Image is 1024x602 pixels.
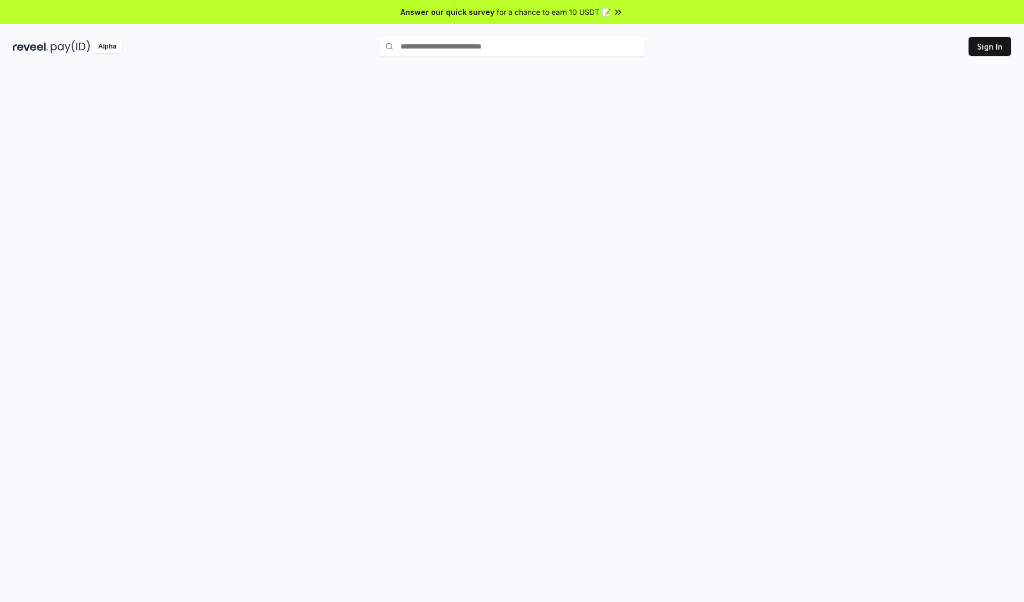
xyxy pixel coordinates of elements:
img: pay_id [51,40,90,53]
span: Answer our quick survey [401,6,494,18]
img: reveel_dark [13,40,49,53]
div: Alpha [92,40,122,53]
button: Sign In [969,37,1011,56]
span: for a chance to earn 10 USDT 📝 [497,6,611,18]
